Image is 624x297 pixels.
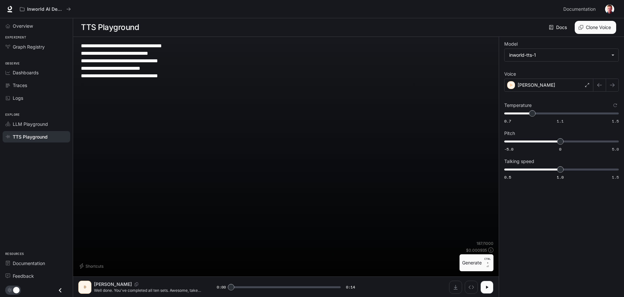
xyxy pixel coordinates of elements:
[13,82,27,89] span: Traces
[13,121,48,127] span: LLM Playground
[612,118,619,124] span: 1.5
[559,146,561,152] span: 0
[13,273,34,279] span: Feedback
[94,288,201,293] p: Well done. You've completed all ten sets. Awesome, take a ten-second break. Good work. Let's rest...
[346,284,355,290] span: 0:14
[557,174,564,180] span: 1.0
[575,21,616,34] button: Clone Voice
[476,241,493,246] p: 187 / 1000
[3,41,70,52] a: Graph Registry
[94,281,132,288] p: [PERSON_NAME]
[504,42,518,46] p: Model
[3,92,70,104] a: Logs
[612,146,619,152] span: 5.0
[13,22,33,29] span: Overview
[548,21,569,34] a: Docs
[504,118,511,124] span: 0.7
[603,3,616,16] button: User avatar
[518,82,555,88] p: [PERSON_NAME]
[3,270,70,282] a: Feedback
[13,69,39,76] span: Dashboards
[504,103,532,108] p: Temperature
[3,67,70,78] a: Dashboards
[505,49,618,61] div: inworld-tts-1
[612,174,619,180] span: 1.5
[484,257,491,265] p: CTRL +
[509,52,608,58] div: inworld-tts-1
[3,80,70,91] a: Traces
[466,247,487,253] p: $ 0.000935
[484,257,491,269] p: ⏎
[27,7,64,12] p: Inworld AI Demos
[504,174,511,180] span: 0.5
[563,5,596,13] span: Documentation
[13,133,48,140] span: TTS Playground
[217,284,226,290] span: 0:00
[504,72,516,76] p: Voice
[53,284,68,297] button: Close drawer
[13,286,20,293] span: Dark mode toggle
[3,118,70,130] a: LLM Playground
[3,20,70,32] a: Overview
[557,118,564,124] span: 1.1
[81,21,139,34] h1: TTS Playground
[561,3,601,16] a: Documentation
[13,260,45,267] span: Documentation
[605,5,614,14] img: User avatar
[132,282,141,286] button: Copy Voice ID
[3,131,70,142] a: TTS Playground
[612,102,619,109] button: Reset to default
[13,95,23,101] span: Logs
[504,146,513,152] span: -5.0
[17,3,74,16] button: All workspaces
[465,281,478,294] button: Inspect
[80,282,90,292] div: D
[3,258,70,269] a: Documentation
[13,43,45,50] span: Graph Registry
[78,261,106,271] button: Shortcuts
[504,159,534,164] p: Talking speed
[504,131,515,136] p: Pitch
[460,254,493,271] button: GenerateCTRL +⏎
[449,281,462,294] button: Download audio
